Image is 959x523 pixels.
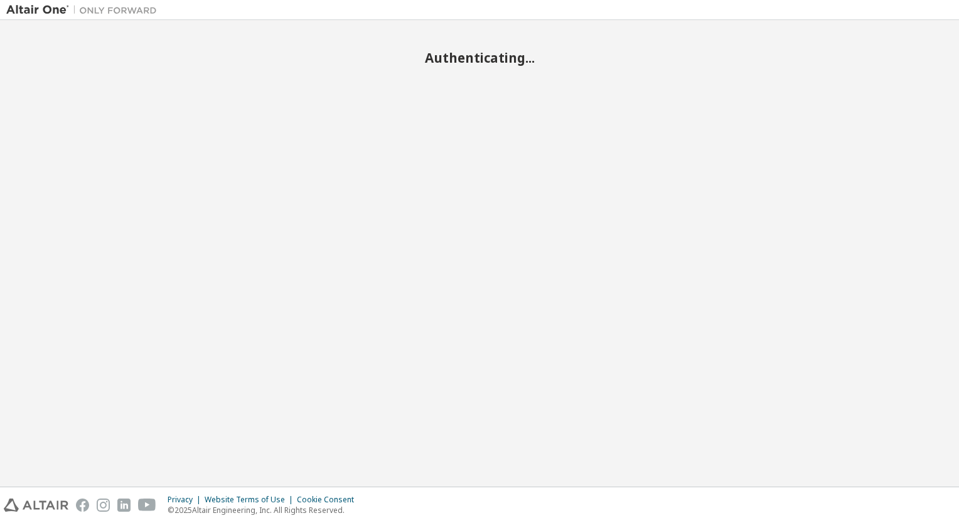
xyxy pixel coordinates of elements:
[205,495,297,505] div: Website Terms of Use
[4,499,68,512] img: altair_logo.svg
[97,499,110,512] img: instagram.svg
[297,495,362,505] div: Cookie Consent
[6,4,163,16] img: Altair One
[117,499,131,512] img: linkedin.svg
[138,499,156,512] img: youtube.svg
[76,499,89,512] img: facebook.svg
[6,50,953,66] h2: Authenticating...
[168,505,362,515] p: © 2025 Altair Engineering, Inc. All Rights Reserved.
[168,495,205,505] div: Privacy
